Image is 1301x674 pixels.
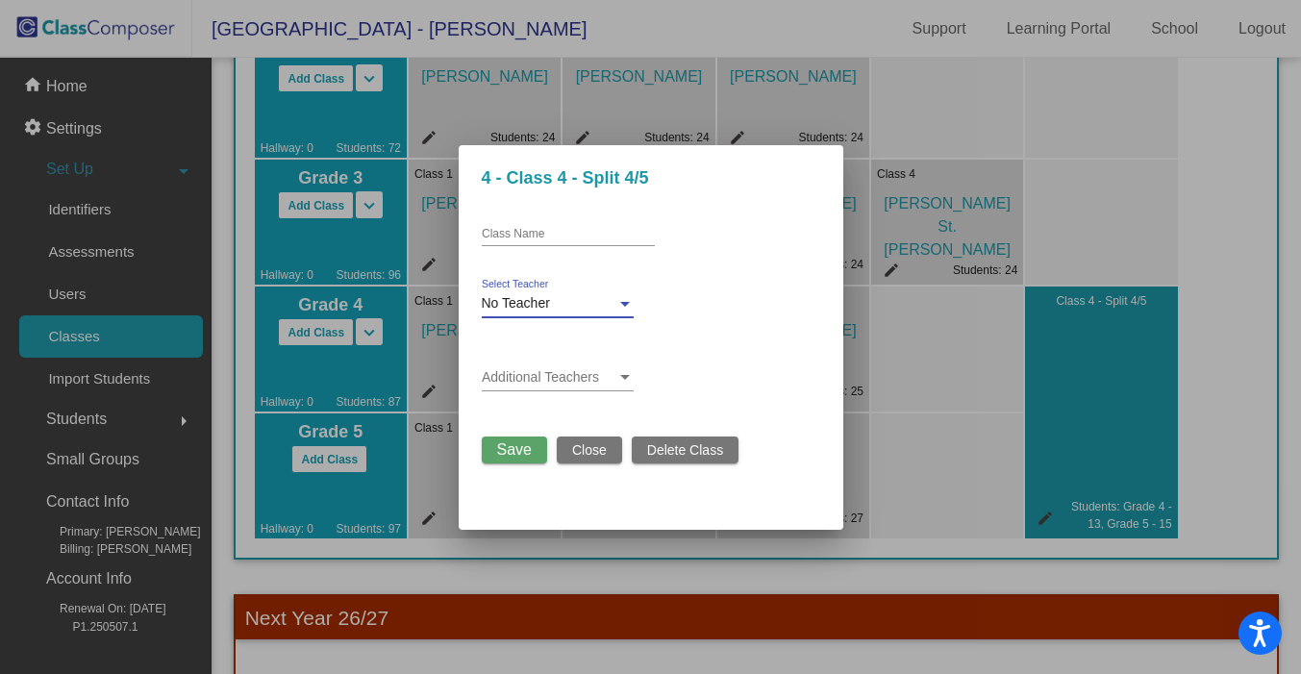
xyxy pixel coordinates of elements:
[482,168,820,189] h3: 4 - Class 4 - Split 4/5
[482,437,547,463] button: Save
[497,441,532,458] span: Save
[482,295,550,311] span: No Teacher
[557,437,622,463] button: Close
[632,437,738,463] button: Delete Class
[647,442,723,458] span: Delete Class
[572,442,607,458] span: Close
